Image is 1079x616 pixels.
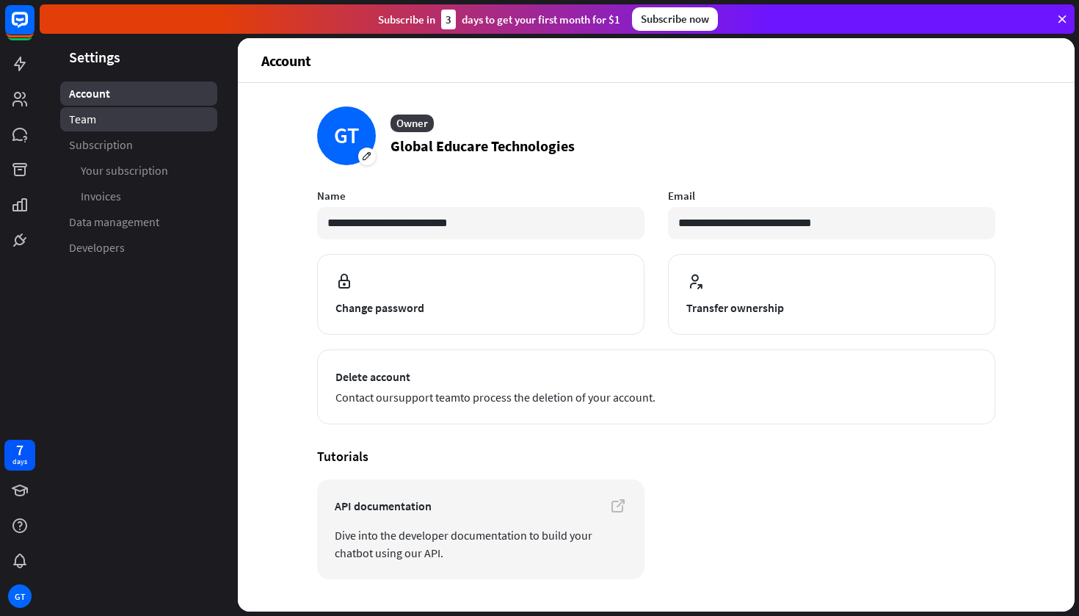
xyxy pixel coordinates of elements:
a: Data management [60,210,217,234]
label: Name [317,189,644,203]
span: Data management [69,214,159,230]
div: Subscribe in days to get your first month for $1 [378,10,620,29]
p: Global Educare Technologies [390,135,575,157]
div: days [12,457,27,467]
div: GT [8,584,32,608]
span: Your subscription [81,163,168,178]
div: 7 [16,443,23,457]
a: API documentation Dive into the developer documentation to build your chatbot using our API. [317,479,644,579]
span: Dive into the developer documentation to build your chatbot using our API. [335,526,627,562]
label: Email [668,189,995,203]
a: 7 days [4,440,35,471]
span: Developers [69,240,125,256]
span: Transfer ownership [686,299,977,316]
div: Owner [390,115,434,132]
a: Developers [60,236,217,260]
span: Invoices [81,189,121,204]
button: Transfer ownership [668,254,995,335]
a: Your subscription [60,159,217,183]
a: Invoices [60,184,217,209]
span: Team [69,112,96,127]
span: Change password [335,299,626,316]
div: GT [317,106,376,165]
a: Team [60,107,217,131]
button: Delete account Contact oursupport teamto process the deletion of your account. [317,349,995,424]
div: 3 [441,10,456,29]
a: support team [393,390,460,405]
span: Delete account [335,368,977,385]
span: Contact our to process the deletion of your account. [335,388,977,406]
h4: Tutorials [317,448,995,465]
button: Open LiveChat chat widget [12,6,56,50]
div: Subscribe now [632,7,718,31]
span: Account [69,86,110,101]
header: Settings [40,47,238,67]
header: Account [238,38,1075,82]
span: Subscription [69,137,133,153]
button: Change password [317,254,644,335]
a: Subscription [60,133,217,157]
span: API documentation [335,497,627,515]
